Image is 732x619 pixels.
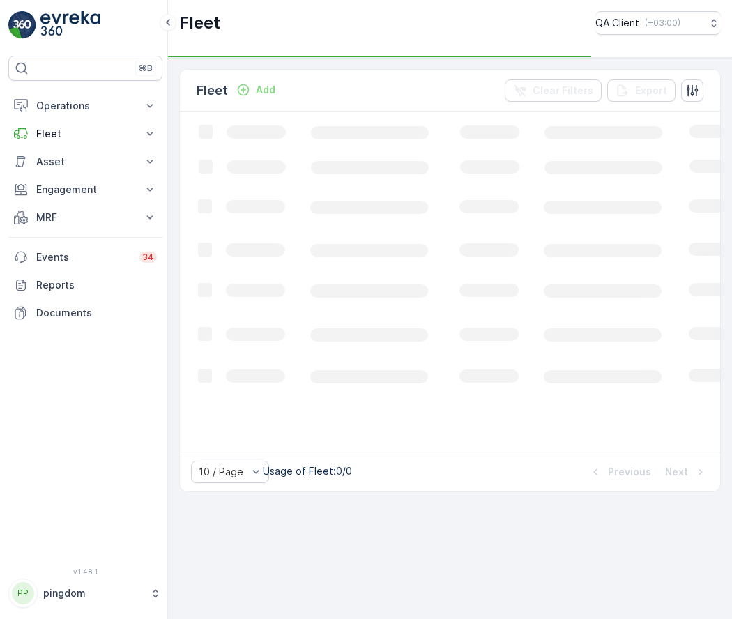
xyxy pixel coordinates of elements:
[505,79,602,102] button: Clear Filters
[8,579,162,608] button: PPpingdom
[8,176,162,204] button: Engagement
[197,81,228,100] p: Fleet
[8,92,162,120] button: Operations
[607,79,676,102] button: Export
[8,567,162,576] span: v 1.48.1
[36,99,135,113] p: Operations
[36,211,135,224] p: MRF
[139,63,153,74] p: ⌘B
[43,586,143,600] p: pingdom
[8,120,162,148] button: Fleet
[36,155,135,169] p: Asset
[36,306,157,320] p: Documents
[36,278,157,292] p: Reports
[8,243,162,271] a: Events34
[587,464,653,480] button: Previous
[533,84,593,98] p: Clear Filters
[179,12,220,34] p: Fleet
[36,127,135,141] p: Fleet
[8,271,162,299] a: Reports
[263,464,352,478] p: Usage of Fleet : 0/0
[635,84,667,98] p: Export
[231,82,281,98] button: Add
[8,11,36,39] img: logo
[595,16,639,30] p: QA Client
[36,250,131,264] p: Events
[40,11,100,39] img: logo_light-DOdMpM7g.png
[8,299,162,327] a: Documents
[665,465,688,479] p: Next
[595,11,721,35] button: QA Client(+03:00)
[142,252,154,263] p: 34
[645,17,680,29] p: ( +03:00 )
[8,148,162,176] button: Asset
[256,83,275,97] p: Add
[664,464,709,480] button: Next
[36,183,135,197] p: Engagement
[12,582,34,604] div: PP
[608,465,651,479] p: Previous
[8,204,162,231] button: MRF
